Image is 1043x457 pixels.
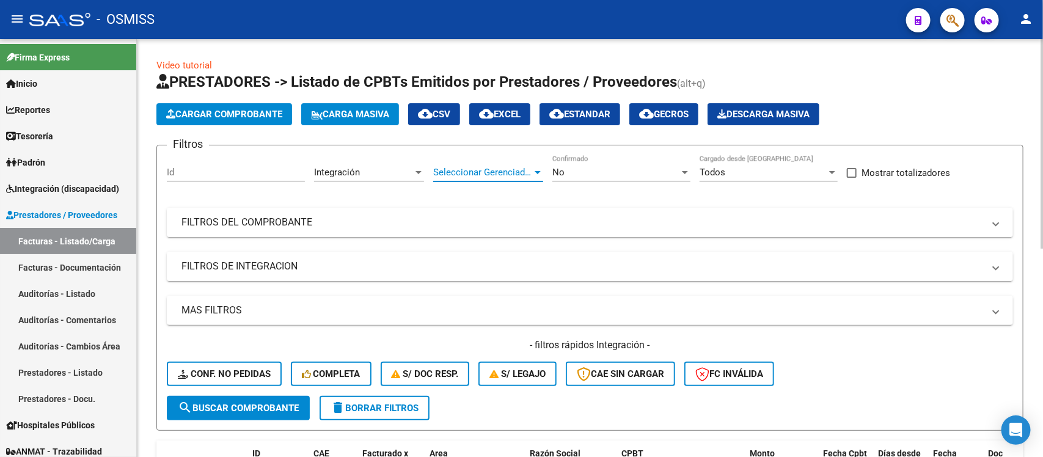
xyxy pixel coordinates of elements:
[478,362,557,386] button: S/ legajo
[178,403,299,414] span: Buscar Comprobante
[489,368,546,379] span: S/ legajo
[302,368,360,379] span: Completa
[418,109,450,120] span: CSV
[418,106,433,121] mat-icon: cloud_download
[695,368,763,379] span: FC Inválida
[167,296,1013,325] mat-expansion-panel-header: MAS FILTROS
[97,6,155,33] span: - OSMISS
[6,182,119,196] span: Integración (discapacidad)
[167,362,282,386] button: Conf. no pedidas
[566,362,675,386] button: CAE SIN CARGAR
[629,103,698,125] button: Gecros
[469,103,530,125] button: EXCEL
[156,73,677,90] span: PRESTADORES -> Listado de CPBTs Emitidos por Prestadores / Proveedores
[677,78,706,89] span: (alt+q)
[6,156,45,169] span: Padrón
[167,252,1013,281] mat-expansion-panel-header: FILTROS DE INTEGRACION
[167,338,1013,352] h4: - filtros rápidos Integración -
[639,106,654,121] mat-icon: cloud_download
[291,362,371,386] button: Completa
[6,51,70,64] span: Firma Express
[6,103,50,117] span: Reportes
[1019,12,1033,26] mat-icon: person
[167,208,1013,237] mat-expansion-panel-header: FILTROS DEL COMPROBANTE
[381,362,470,386] button: S/ Doc Resp.
[301,103,399,125] button: Carga Masiva
[331,403,419,414] span: Borrar Filtros
[314,167,360,178] span: Integración
[311,109,389,120] span: Carga Masiva
[549,106,564,121] mat-icon: cloud_download
[1001,415,1031,445] div: Open Intercom Messenger
[10,12,24,26] mat-icon: menu
[433,167,532,178] span: Seleccionar Gerenciador
[156,103,292,125] button: Cargar Comprobante
[862,166,950,180] span: Mostrar totalizadores
[181,216,984,229] mat-panel-title: FILTROS DEL COMPROBANTE
[577,368,664,379] span: CAE SIN CARGAR
[6,77,37,90] span: Inicio
[717,109,810,120] span: Descarga Masiva
[181,260,984,273] mat-panel-title: FILTROS DE INTEGRACION
[181,304,984,317] mat-panel-title: MAS FILTROS
[684,362,774,386] button: FC Inválida
[479,109,521,120] span: EXCEL
[479,106,494,121] mat-icon: cloud_download
[320,396,430,420] button: Borrar Filtros
[6,419,95,432] span: Hospitales Públicos
[552,167,565,178] span: No
[408,103,460,125] button: CSV
[178,368,271,379] span: Conf. no pedidas
[708,103,819,125] app-download-masive: Descarga masiva de comprobantes (adjuntos)
[156,60,212,71] a: Video tutorial
[549,109,610,120] span: Estandar
[540,103,620,125] button: Estandar
[6,130,53,143] span: Tesorería
[166,109,282,120] span: Cargar Comprobante
[178,400,192,415] mat-icon: search
[639,109,689,120] span: Gecros
[167,396,310,420] button: Buscar Comprobante
[700,167,725,178] span: Todos
[6,208,117,222] span: Prestadores / Proveedores
[392,368,459,379] span: S/ Doc Resp.
[167,136,209,153] h3: Filtros
[708,103,819,125] button: Descarga Masiva
[331,400,345,415] mat-icon: delete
